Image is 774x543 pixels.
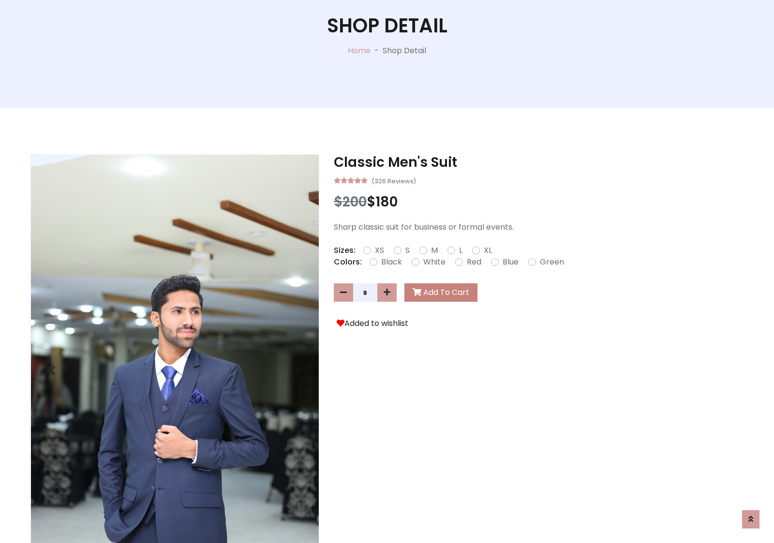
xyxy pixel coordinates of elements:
a: Home [348,45,371,56]
h1: Shop Detail [327,14,447,37]
span: 180 [375,192,398,211]
label: M [431,245,438,256]
label: Green [540,256,564,268]
label: Red [467,256,481,268]
p: Colors: [334,256,362,268]
label: Black [381,256,402,268]
button: Added to wishlist [334,317,411,330]
p: Shop Detail [383,45,426,57]
label: White [423,256,446,268]
label: S [405,245,410,256]
h3: Classic Men's Suit [334,154,744,171]
small: (326 Reviews) [372,175,416,186]
span: $200 [334,192,367,211]
p: Sharp classic suit for business or formal events. [334,221,744,233]
p: Sizes: [334,245,356,256]
button: Add To Cart [404,283,477,302]
label: L [459,245,462,256]
h3: $ [334,194,744,210]
label: Blue [503,256,519,268]
label: XL [484,245,492,256]
p: - [371,45,383,57]
label: XS [375,245,384,256]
